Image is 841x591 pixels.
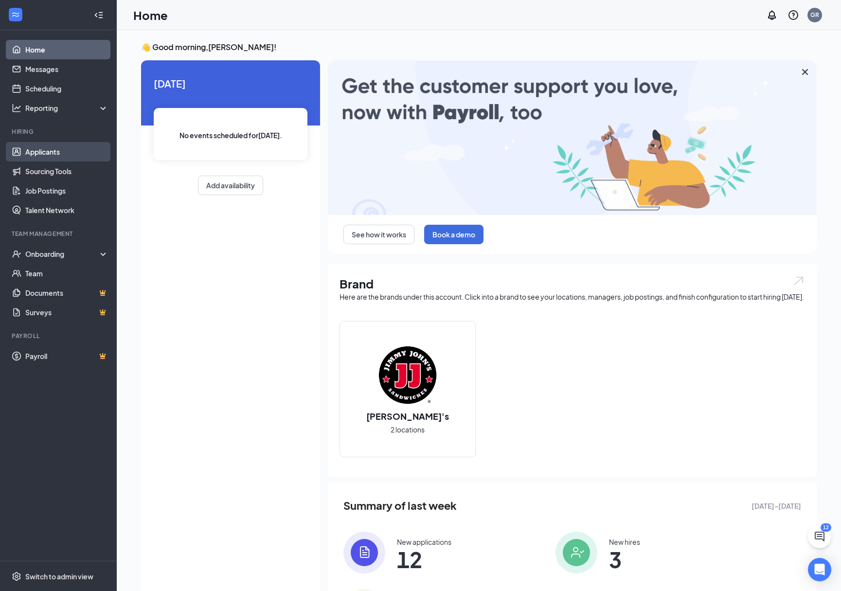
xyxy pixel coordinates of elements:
[787,9,799,21] svg: QuestionInfo
[25,181,108,200] a: Job Postings
[343,497,457,514] span: Summary of last week
[25,303,108,322] a: SurveysCrown
[94,10,104,20] svg: Collapse
[821,523,831,532] div: 12
[133,7,168,23] h1: Home
[25,283,108,303] a: DocumentsCrown
[376,344,439,406] img: Jimmy John's
[328,60,817,215] img: payroll-large.gif
[792,275,805,287] img: open.6027fd2a22e1237b5b06.svg
[25,59,108,79] a: Messages
[808,525,831,548] button: ChatActive
[391,424,425,435] span: 2 locations
[808,558,831,581] div: Open Intercom Messenger
[340,292,805,302] div: Here are the brands under this account. Click into a brand to see your locations, managers, job p...
[799,66,811,78] svg: Cross
[397,551,451,568] span: 12
[12,572,21,581] svg: Settings
[343,532,385,573] img: icon
[752,501,801,511] span: [DATE] - [DATE]
[25,572,93,581] div: Switch to admin view
[25,346,108,366] a: PayrollCrown
[141,42,817,53] h3: 👋 Good morning, [PERSON_NAME] !
[814,531,825,542] svg: ChatActive
[766,9,778,21] svg: Notifications
[198,176,263,195] button: Add availability
[12,249,21,259] svg: UserCheck
[25,249,100,259] div: Onboarding
[555,532,597,573] img: icon
[397,537,451,547] div: New applications
[25,161,108,181] a: Sourcing Tools
[12,230,107,238] div: Team Management
[25,79,108,98] a: Scheduling
[12,103,21,113] svg: Analysis
[25,103,109,113] div: Reporting
[154,76,307,91] span: [DATE]
[12,127,107,136] div: Hiring
[357,410,459,422] h2: [PERSON_NAME]'s
[179,130,282,141] span: No events scheduled for [DATE] .
[25,40,108,59] a: Home
[343,225,414,244] button: See how it works
[424,225,483,244] button: Book a demo
[11,10,20,19] svg: WorkstreamLogo
[609,537,640,547] div: New hires
[12,332,107,340] div: Payroll
[609,551,640,568] span: 3
[340,275,805,292] h1: Brand
[25,200,108,220] a: Talent Network
[25,142,108,161] a: Applicants
[810,11,819,19] div: GR
[25,264,108,283] a: Team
